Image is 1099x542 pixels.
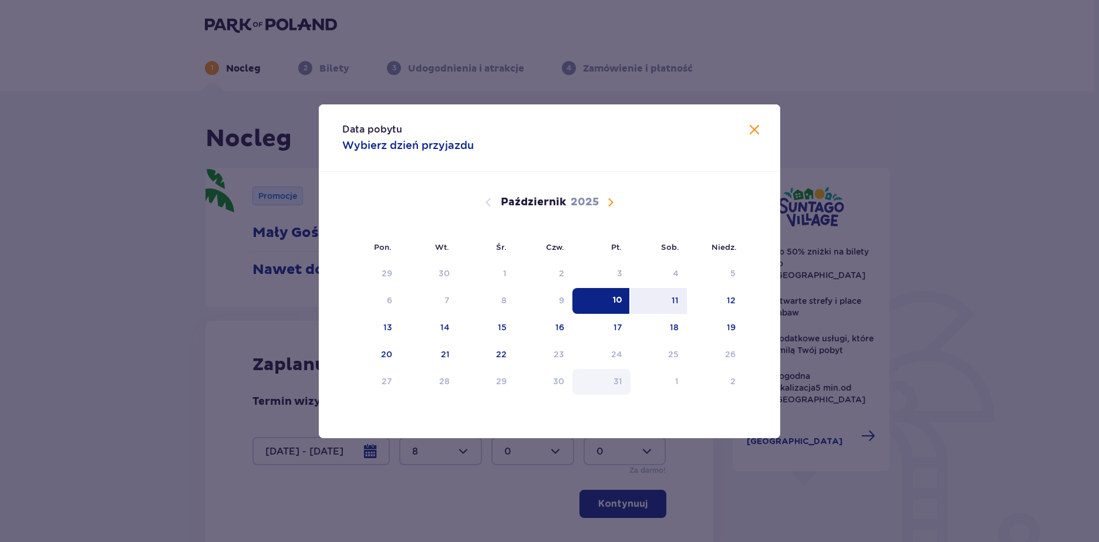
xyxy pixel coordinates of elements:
small: Pon. [374,242,392,252]
div: 6 [387,294,392,306]
td: Data niedostępna. sobota, 4 października 2025 [631,261,687,287]
p: Wybierz dzień przyjazdu [342,138,474,153]
td: 20 [342,342,400,368]
div: 11 [672,294,679,306]
td: 13 [342,315,400,341]
td: 14 [400,315,459,341]
div: 29 [382,267,392,279]
p: 2025 [571,195,599,209]
td: Data niedostępna. niedziela, 5 października 2025 [687,261,744,287]
td: 17 [572,315,631,341]
div: 12 [727,294,736,306]
div: 1 [675,375,679,387]
small: Niedz. [712,242,737,252]
div: 30 [553,375,564,387]
div: 7 [444,294,450,306]
p: Październik [501,195,566,209]
div: 4 [673,267,679,279]
td: Data niedostępna. środa, 8 października 2025 [458,288,515,314]
td: Data niedostępna. poniedziałek, 6 października 2025 [342,288,400,314]
td: Data niedostępna. poniedziałek, 29 września 2025 [342,261,400,287]
div: 17 [613,321,622,333]
div: 25 [668,348,679,360]
td: 16 [515,315,573,341]
div: 8 [501,294,507,306]
td: Data niedostępna. piątek, 3 października 2025 [572,261,631,287]
button: Zamknij [747,123,761,138]
td: Data niedostępna. poniedziałek, 27 października 2025 [342,369,400,395]
p: Data pobytu [342,123,402,136]
div: 9 [559,294,564,306]
div: 16 [555,321,564,333]
td: Data niedostępna. środa, 1 października 2025 [458,261,515,287]
td: 12 [687,288,744,314]
div: 19 [727,321,736,333]
td: Data niedostępna. wtorek, 30 września 2025 [400,261,459,287]
td: 15 [458,315,515,341]
td: Data zaznaczona. piątek, 10 października 2025 [572,288,631,314]
td: Data niedostępna. środa, 29 października 2025 [458,369,515,395]
td: 21 [400,342,459,368]
td: Data niedostępna. czwartek, 9 października 2025 [515,288,573,314]
div: 1 [503,267,507,279]
div: 13 [383,321,392,333]
div: 26 [725,348,736,360]
div: 23 [554,348,564,360]
td: Data niedostępna. czwartek, 2 października 2025 [515,261,573,287]
div: 20 [381,348,392,360]
div: 27 [382,375,392,387]
div: 10 [613,294,622,306]
button: Następny miesiąc [604,195,618,209]
td: Data niedostępna. sobota, 1 listopada 2025 [631,369,687,395]
td: Data niedostępna. czwartek, 30 października 2025 [515,369,573,395]
div: 28 [439,375,450,387]
div: 30 [439,267,450,279]
small: Sob. [661,242,679,252]
td: Data niedostępna. niedziela, 26 października 2025 [687,342,744,368]
td: Data niedostępna. czwartek, 23 października 2025 [515,342,573,368]
div: 21 [441,348,450,360]
div: 2 [730,375,736,387]
div: 29 [496,375,507,387]
div: 2 [559,267,564,279]
td: 18 [631,315,687,341]
small: Śr. [496,242,507,252]
td: Data niedostępna. niedziela, 2 listopada 2025 [687,369,744,395]
div: 15 [498,321,507,333]
div: 31 [613,375,622,387]
td: Data niedostępna. piątek, 31 października 2025 [572,369,631,395]
div: 5 [730,267,736,279]
td: Data niedostępna. piątek, 24 października 2025 [572,342,631,368]
button: Poprzedni miesiąc [481,195,495,209]
td: Data niedostępna. wtorek, 7 października 2025 [400,288,459,314]
td: Data niedostępna. wtorek, 28 października 2025 [400,369,459,395]
td: 11 [631,288,687,314]
td: 22 [458,342,515,368]
small: Czw. [546,242,564,252]
td: 19 [687,315,744,341]
div: 24 [611,348,622,360]
div: 3 [617,267,622,279]
small: Wt. [435,242,449,252]
td: Data niedostępna. sobota, 25 października 2025 [631,342,687,368]
div: 18 [670,321,679,333]
div: 22 [496,348,507,360]
small: Pt. [611,242,622,252]
div: 14 [440,321,450,333]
